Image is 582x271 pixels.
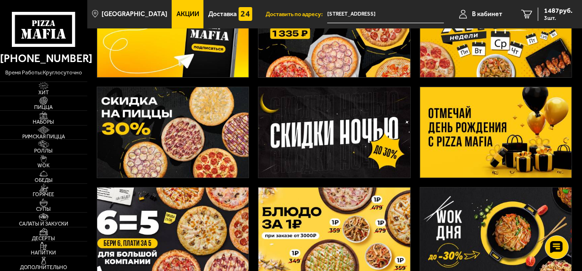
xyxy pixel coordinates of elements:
input: Ваш адрес доставки [327,6,443,23]
span: Доставить по адресу: [266,11,327,17]
span: В кабинет [472,11,502,18]
span: 3 шт. [544,15,573,21]
span: улица Возрождения, 20 [327,6,443,23]
span: [GEOGRAPHIC_DATA] [102,11,167,18]
span: Доставка [208,11,237,18]
span: Акции [176,11,199,18]
img: 15daf4d41897b9f0e9f617042186c801.svg [239,7,252,21]
span: 1487 руб. [544,8,573,14]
